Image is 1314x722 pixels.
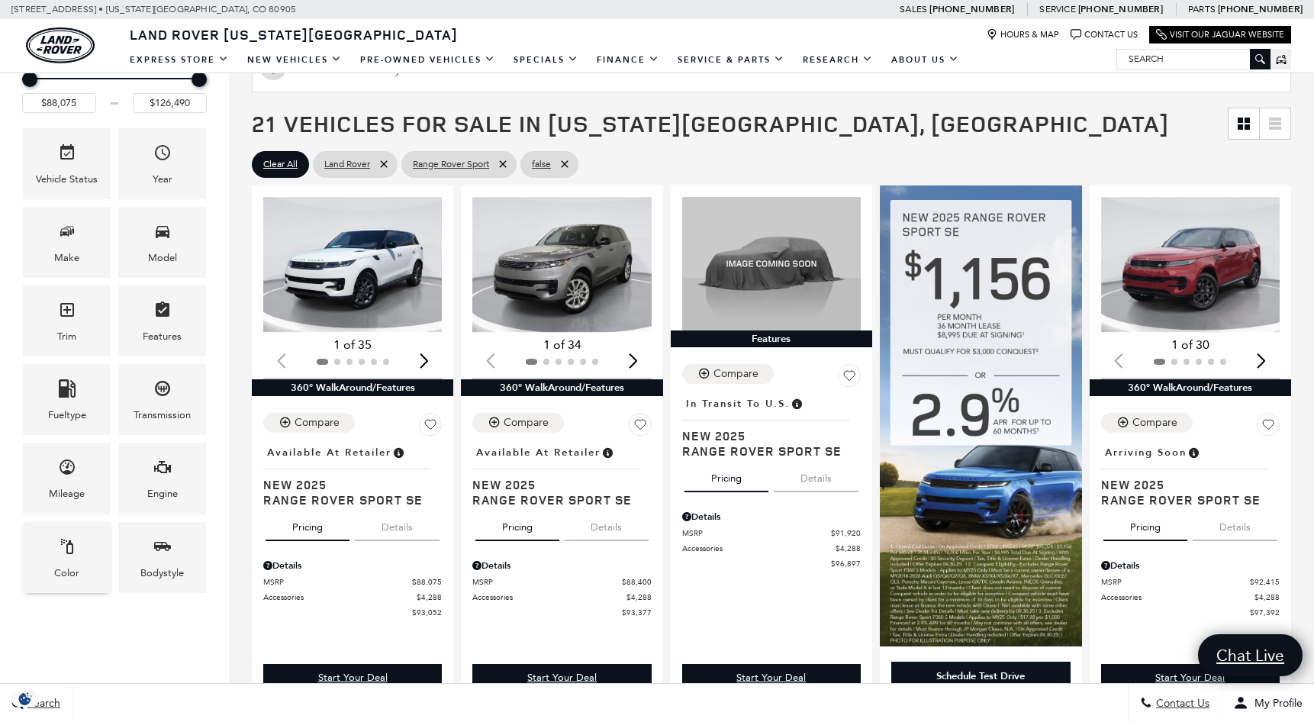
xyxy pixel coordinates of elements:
a: Accessories $4,288 [472,591,651,603]
span: Parts [1188,4,1216,15]
button: pricing tab [1103,508,1187,541]
div: 1 / 2 [472,197,653,333]
a: MSRP $88,400 [472,576,651,588]
div: undefined - Range Rover Sport SE [263,664,442,691]
a: Contact Us [1071,29,1138,40]
a: $97,392 [1101,607,1280,618]
span: Range Rover Sport SE [682,443,849,459]
div: Model [148,250,177,266]
div: Engine [147,485,178,502]
span: $4,288 [836,543,861,554]
span: 21 Vehicles for Sale in [US_STATE][GEOGRAPHIC_DATA], [GEOGRAPHIC_DATA] [252,108,1169,139]
a: Visit Our Jaguar Website [1156,29,1284,40]
input: Minimum [22,93,96,113]
span: New 2025 [263,477,430,492]
a: [STREET_ADDRESS] • [US_STATE][GEOGRAPHIC_DATA], CO 80905 [11,4,296,15]
span: $4,288 [1254,591,1280,603]
span: Range Rover Sport SE [263,492,430,508]
div: Color [54,565,79,582]
span: Engine [153,454,172,485]
a: [PHONE_NUMBER] [1078,3,1163,15]
div: Pricing Details - Range Rover Sport SE [1101,559,1280,572]
div: MakeMake [23,207,111,278]
a: MSRP $91,920 [682,527,861,539]
button: Open user profile menu [1222,684,1314,722]
div: Compare [713,367,758,381]
button: Compare Vehicle [263,413,355,433]
img: 2025 Land Rover Range Rover Sport SE 1 [1101,197,1282,333]
div: Next slide [623,343,644,377]
span: $88,400 [622,576,652,588]
span: $88,075 [412,576,442,588]
span: Make [58,218,76,250]
div: YearYear [118,128,206,199]
section: Click to Open Cookie Consent Modal [8,691,43,707]
div: Next slide [1251,343,1272,377]
span: Trim [58,297,76,328]
div: Schedule Test Drive [891,662,1070,691]
a: In Transit to U.S.New 2025Range Rover Sport SE [682,393,861,459]
span: $97,392 [1250,607,1280,618]
img: 2025 Land Rover Range Rover Sport SE 1 [263,197,444,333]
span: Mileage [58,454,76,485]
img: 2025 Land Rover Range Rover Sport SE [682,197,861,331]
button: details tab [774,459,858,492]
a: land-rover [26,27,95,63]
a: $96,897 [682,558,861,569]
img: Opt-Out Icon [8,691,43,707]
a: Research [794,47,882,73]
span: Vehicle has shipped from factory of origin. Estimated time of delivery to Retailer is on average ... [790,395,804,412]
button: Save Vehicle [838,364,861,393]
a: Chat Live [1198,634,1303,676]
span: Chat Live [1209,645,1292,666]
button: Save Vehicle [629,413,652,442]
button: pricing tab [475,508,559,541]
span: $4,288 [626,591,652,603]
div: ModelModel [118,207,206,278]
span: New 2025 [1101,477,1268,492]
div: 1 / 2 [1101,197,1282,333]
div: Schedule Test Drive [936,669,1025,683]
span: $93,052 [412,607,442,618]
span: Land Rover [US_STATE][GEOGRAPHIC_DATA] [130,25,458,44]
div: VehicleVehicle Status [23,128,111,199]
button: Save Vehicle [1257,413,1280,442]
div: EngineEngine [118,443,206,514]
span: Range Rover Sport [413,155,489,174]
input: Maximum [133,93,207,113]
a: Start Your Deal [682,664,861,691]
span: Accessories [1101,591,1254,603]
a: Available at RetailerNew 2025Range Rover Sport SE [472,442,651,508]
div: 360° WalkAround/Features [461,379,662,396]
div: FueltypeFueltype [23,364,111,435]
div: 360° WalkAround/Features [1090,379,1291,396]
span: Service [1039,4,1075,15]
div: BodystyleBodystyle [118,522,206,593]
a: Start Your Deal [472,664,651,691]
a: Accessories $4,288 [682,543,861,554]
button: details tab [355,508,440,541]
span: Range Rover Sport SE [472,492,639,508]
span: Bodystyle [153,533,172,565]
span: $93,377 [622,607,652,618]
span: Sales [900,4,927,15]
span: Land Rover [324,155,370,174]
span: Accessories [472,591,626,603]
span: $92,415 [1250,576,1280,588]
div: ColorColor [23,522,111,593]
div: Next slide [414,343,434,377]
div: Vehicle Status [36,171,98,188]
span: Accessories [263,591,417,603]
a: Land Rover [US_STATE][GEOGRAPHIC_DATA] [121,25,467,44]
div: Pricing Details - Range Rover Sport SE [682,510,861,524]
div: FeaturesFeatures [118,285,206,356]
div: Trim [57,328,76,345]
span: Arriving Soon [1105,444,1187,461]
div: 1 of 30 [1101,337,1280,353]
div: Fueltype [48,407,86,424]
span: Color [58,533,76,565]
span: $4,288 [417,591,442,603]
div: Minimum Price [22,72,37,87]
div: Compare [1132,416,1177,430]
a: About Us [882,47,968,73]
